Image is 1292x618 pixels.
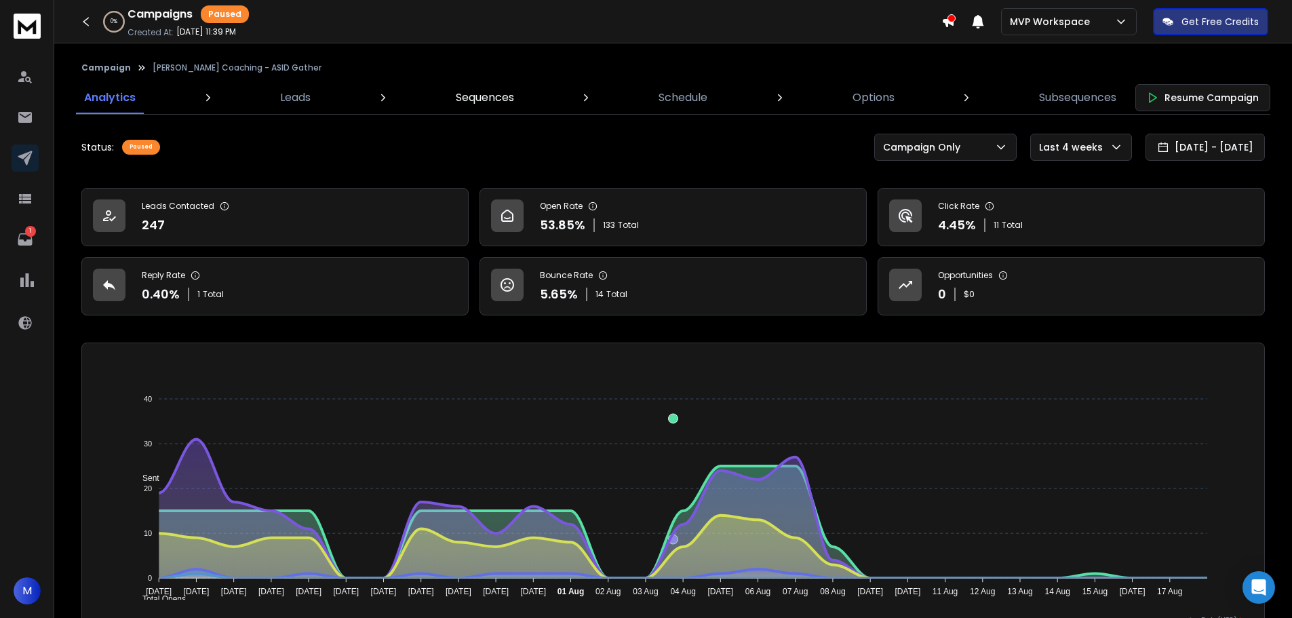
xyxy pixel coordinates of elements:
[1045,587,1070,596] tspan: 14 Aug
[203,289,224,300] span: Total
[1120,587,1146,596] tspan: [DATE]
[14,577,41,604] button: M
[618,220,639,231] span: Total
[659,90,707,106] p: Schedule
[148,574,152,582] tspan: 0
[853,90,895,106] p: Options
[12,226,39,253] a: 1
[146,587,172,596] tspan: [DATE]
[142,270,185,281] p: Reply Rate
[650,81,716,114] a: Schedule
[25,226,36,237] p: 1
[132,594,186,604] span: Total Opens
[895,587,920,596] tspan: [DATE]
[1082,587,1108,596] tspan: 15 Aug
[479,257,867,315] a: Bounce Rate5.65%14Total
[448,81,522,114] a: Sequences
[1181,15,1259,28] p: Get Free Credits
[670,587,695,596] tspan: 04 Aug
[745,587,770,596] tspan: 06 Aug
[540,285,578,304] p: 5.65 %
[81,140,114,154] p: Status:
[595,587,621,596] tspan: 02 Aug
[938,201,979,212] p: Click Rate
[707,587,733,596] tspan: [DATE]
[1002,220,1023,231] span: Total
[408,587,434,596] tspan: [DATE]
[142,216,165,235] p: 247
[1007,587,1032,596] tspan: 13 Aug
[883,140,966,154] p: Campaign Only
[1146,134,1265,161] button: [DATE] - [DATE]
[280,90,311,106] p: Leads
[153,62,321,73] p: [PERSON_NAME] Coaching - ASID Gather
[201,5,249,23] div: Paused
[479,188,867,246] a: Open Rate53.85%133Total
[606,289,627,300] span: Total
[197,289,200,300] span: 1
[1242,571,1275,604] div: Open Intercom Messenger
[1039,90,1116,106] p: Subsequences
[994,220,999,231] span: 11
[857,587,883,596] tspan: [DATE]
[1010,15,1095,28] p: MVP Workspace
[1153,8,1268,35] button: Get Free Credits
[603,220,615,231] span: 133
[144,529,152,537] tspan: 10
[520,587,546,596] tspan: [DATE]
[970,587,995,596] tspan: 12 Aug
[272,81,319,114] a: Leads
[483,587,509,596] tspan: [DATE]
[142,201,214,212] p: Leads Contacted
[633,587,658,596] tspan: 03 Aug
[964,289,975,300] p: $ 0
[142,285,180,304] p: 0.40 %
[176,26,236,37] p: [DATE] 11:39 PM
[144,484,152,493] tspan: 20
[128,27,174,38] p: Created At:
[540,270,593,281] p: Bounce Rate
[456,90,514,106] p: Sequences
[14,14,41,39] img: logo
[446,587,471,596] tspan: [DATE]
[371,587,397,596] tspan: [DATE]
[84,90,136,106] p: Analytics
[221,587,247,596] tspan: [DATE]
[184,587,210,596] tspan: [DATE]
[296,587,321,596] tspan: [DATE]
[1031,81,1124,114] a: Subsequences
[878,257,1265,315] a: Opportunities0$0
[258,587,284,596] tspan: [DATE]
[1135,84,1270,111] button: Resume Campaign
[938,216,976,235] p: 4.45 %
[540,216,585,235] p: 53.85 %
[938,285,946,304] p: 0
[144,395,152,403] tspan: 40
[333,587,359,596] tspan: [DATE]
[933,587,958,596] tspan: 11 Aug
[128,6,193,22] h1: Campaigns
[820,587,845,596] tspan: 08 Aug
[132,474,159,483] span: Sent
[844,81,903,114] a: Options
[595,289,604,300] span: 14
[878,188,1265,246] a: Click Rate4.45%11Total
[938,270,993,281] p: Opportunities
[783,587,808,596] tspan: 07 Aug
[1039,140,1108,154] p: Last 4 weeks
[540,201,583,212] p: Open Rate
[81,188,469,246] a: Leads Contacted247
[1157,587,1182,596] tspan: 17 Aug
[76,81,144,114] a: Analytics
[81,257,469,315] a: Reply Rate0.40%1Total
[111,18,117,26] p: 0 %
[81,62,131,73] button: Campaign
[122,140,160,155] div: Paused
[557,587,585,596] tspan: 01 Aug
[144,440,152,448] tspan: 30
